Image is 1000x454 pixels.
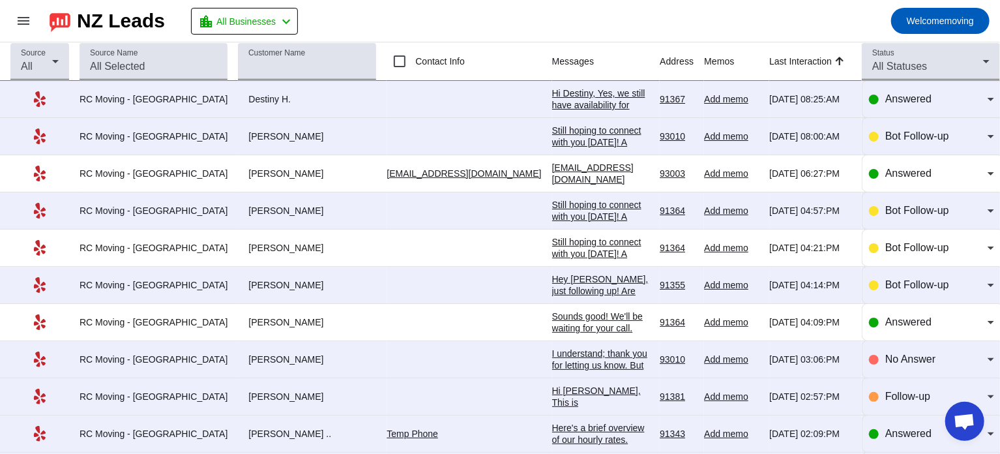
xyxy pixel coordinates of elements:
span: All Statuses [872,61,927,72]
mat-icon: Yelp [32,203,48,219]
span: No Answer [885,354,935,365]
span: Bot Follow-up [885,242,949,253]
div: RC Moving - [GEOGRAPHIC_DATA] [80,354,228,365]
th: Memos [704,42,769,81]
div: [PERSON_NAME] .. [238,428,376,440]
a: Temp Phone [387,429,438,439]
mat-icon: Yelp [32,129,48,144]
div: [PERSON_NAME] [238,242,376,254]
div: 93003 [660,168,694,179]
div: Add memo [704,168,759,179]
span: Answered [885,168,932,179]
div: Add memo [704,205,759,217]
div: NZ Leads [77,12,165,30]
div: [PERSON_NAME] [238,205,376,217]
div: [EMAIL_ADDRESS][DOMAIN_NAME] Thanks! [552,162,650,197]
div: [PERSON_NAME] [238,168,376,179]
span: All [21,61,33,72]
div: RC Moving - [GEOGRAPHIC_DATA] [80,391,228,402]
div: Add memo [704,354,759,365]
span: Bot Follow-up [885,205,949,216]
div: Add memo [704,279,759,291]
div: [DATE] 04:57:PM [769,205,851,217]
div: Add memo [704,93,759,105]
div: Still hoping to connect with you [DATE]! A short call will help us better understand your move an... [552,125,650,265]
div: [DATE] 08:00:AM [769,130,851,142]
div: RC Moving - [GEOGRAPHIC_DATA] [80,242,228,254]
mat-label: Customer Name [248,49,305,57]
mat-icon: location_city [198,14,214,29]
div: [DATE] 04:14:PM [769,279,851,291]
div: Still hoping to connect with you [DATE]! A short call will help us better understand your move an... [552,199,650,340]
span: Bot Follow-up [885,130,949,142]
img: logo [50,10,70,32]
a: [EMAIL_ADDRESS][DOMAIN_NAME] [387,168,541,179]
div: RC Moving - [GEOGRAPHIC_DATA] [80,93,228,105]
div: Add memo [704,428,759,440]
mat-icon: menu [16,13,31,29]
div: [PERSON_NAME] [238,279,376,291]
div: Add memo [704,391,759,402]
mat-icon: Yelp [32,166,48,181]
mat-icon: Yelp [32,91,48,107]
div: [DATE] 02:57:PM [769,391,851,402]
span: Bot Follow-up [885,279,949,290]
mat-icon: Yelp [32,277,48,293]
div: RC Moving - [GEOGRAPHIC_DATA] [80,205,228,217]
mat-icon: Yelp [32,314,48,330]
div: [PERSON_NAME] [238,354,376,365]
div: [DATE] 08:25:AM [769,93,851,105]
div: Add memo [704,130,759,142]
div: [PERSON_NAME] [238,391,376,402]
mat-icon: chevron_left [278,14,294,29]
span: moving [907,12,974,30]
span: Answered [885,316,932,327]
div: 91364 [660,205,694,217]
th: Messages [552,42,660,81]
div: 91381 [660,391,694,402]
div: Sounds good! We'll be waiting for your call. [PERSON_NAME] [552,310,650,346]
input: All Selected [90,59,217,74]
div: RC Moving - [GEOGRAPHIC_DATA] [80,130,228,142]
div: [DATE] 04:21:PM [769,242,851,254]
label: Contact Info [413,55,465,68]
button: All Businesses [191,8,298,35]
div: Add memo [704,242,759,254]
div: RC Moving - [GEOGRAPHIC_DATA] [80,428,228,440]
div: Open chat [945,402,984,441]
div: Destiny H. [238,93,376,105]
div: 91355 [660,279,694,291]
span: Welcome [907,16,945,26]
div: Still hoping to connect with you [DATE]! A short call will help us better understand your move an... [552,236,650,377]
div: [DATE] 04:09:PM [769,316,851,328]
mat-label: Status [872,49,894,57]
div: RC Moving - [GEOGRAPHIC_DATA] [80,168,228,179]
div: RC Moving - [GEOGRAPHIC_DATA] [80,279,228,291]
div: [DATE] 02:09:PM [769,428,851,440]
div: [PERSON_NAME] [238,316,376,328]
div: RC Moving - [GEOGRAPHIC_DATA] [80,316,228,328]
span: Answered [885,428,932,439]
div: Last Interaction [769,55,832,68]
div: 91343 [660,428,694,440]
button: Welcomemoving [891,8,990,34]
div: 91364 [660,316,694,328]
mat-icon: Yelp [32,389,48,404]
div: Hi Destiny, Yes, we still have availability for [DATE]. We'll be waiting for your call. Or you ca... [552,87,650,205]
mat-icon: Yelp [32,352,48,367]
mat-label: Source [21,49,46,57]
span: All Businesses [216,12,276,31]
div: Add memo [704,316,759,328]
div: [PERSON_NAME] [238,130,376,142]
mat-label: Source Name [90,49,138,57]
div: 93010 [660,354,694,365]
div: [DATE] 06:27:PM [769,168,851,179]
div: Hey [PERSON_NAME], just following up! Are you still interested in getting a moving estimate? We'd... [552,273,650,426]
span: Follow-up [885,391,930,402]
div: 91364 [660,242,694,254]
div: 93010 [660,130,694,142]
div: 91367 [660,93,694,105]
mat-icon: Yelp [32,240,48,256]
mat-icon: Yelp [32,426,48,442]
th: Address [660,42,704,81]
